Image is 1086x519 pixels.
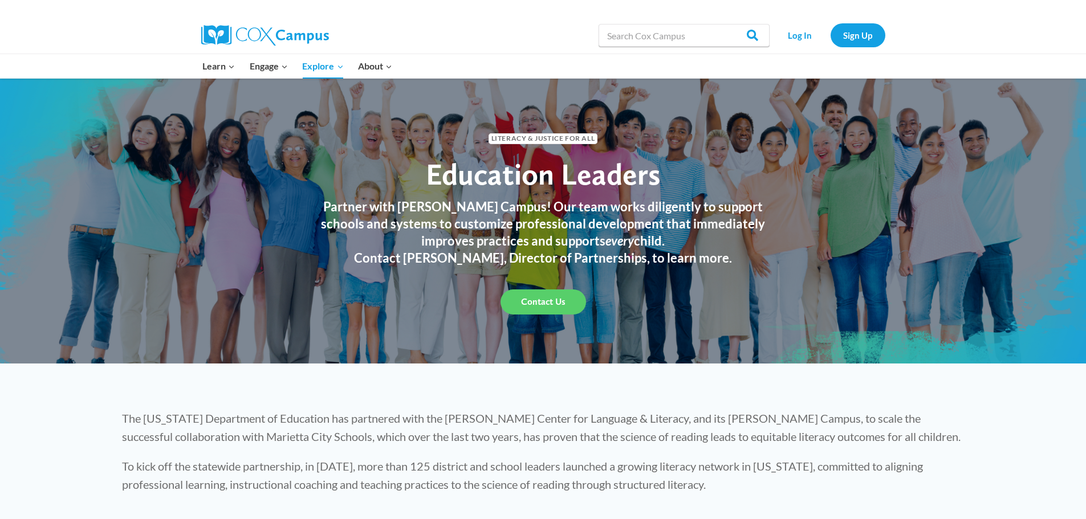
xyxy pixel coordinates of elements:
[599,24,770,47] input: Search Cox Campus
[196,54,400,78] nav: Primary Navigation
[122,457,965,493] p: To kick off the statewide partnership, in [DATE], more than 125 district and school leaders launc...
[489,133,597,144] span: Literacy & Justice for All
[605,233,634,248] em: every
[201,25,329,46] img: Cox Campus
[302,59,343,73] span: Explore
[775,23,825,47] a: Log In
[426,156,660,192] span: Education Leaders
[521,296,566,307] span: Contact Us
[122,409,965,446] p: The [US_STATE] Department of Education has partnered with the [PERSON_NAME] Center for Language &...
[202,59,235,73] span: Learn
[358,59,392,73] span: About
[775,23,885,47] nav: Secondary Navigation
[250,59,288,73] span: Engage
[501,289,586,314] a: Contact Us
[310,198,777,250] h3: Partner with [PERSON_NAME] Campus! Our team works diligently to support schools and systems to cu...
[310,250,777,267] h3: Contact [PERSON_NAME], Director of Partnerships, to learn more.
[831,23,885,47] a: Sign Up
